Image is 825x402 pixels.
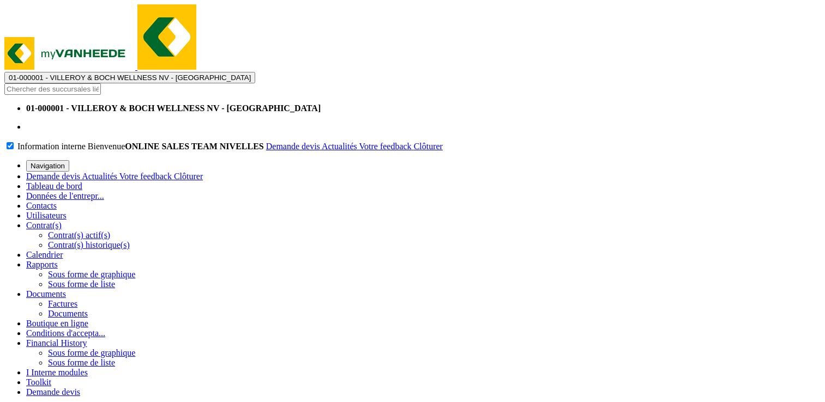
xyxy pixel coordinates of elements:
[82,172,119,181] a: Actualités
[137,4,196,70] img: myVanheede
[26,172,82,181] a: Demande devis
[26,289,66,299] a: Documents
[26,368,88,377] a: I Interne modules
[26,191,104,200] a: Données de l'entrepr...
[26,319,88,328] a: Boutique en ligne
[88,142,266,151] span: Bienvenue
[26,221,62,230] a: Contrat(s)
[48,230,110,240] a: Contrat(s) actif(s)
[322,142,357,151] span: Actualités
[266,142,322,151] a: Demande devis
[48,309,88,318] a: Documents
[26,328,105,338] a: Conditions d'accepta...
[4,72,255,83] button: 01-000001 - VILLEROY & BOCH WELLNESS NV - [GEOGRAPHIC_DATA]
[26,211,67,220] a: Utilisateurs
[322,142,359,151] a: Actualités
[26,387,80,397] a: Demande devis
[125,142,263,151] strong: ONLINE SALES TEAM NIVELLES
[48,240,130,249] a: Contrat(s) historique(s)
[48,270,135,279] a: Sous forme de graphique
[26,260,58,269] a: Rapports
[26,181,82,191] a: Tableau de bord
[26,368,29,377] span: I
[26,250,63,259] a: Calendrier
[48,299,77,308] a: Factures
[31,368,88,377] span: Interne modules
[4,37,135,70] img: myVanheede
[359,142,414,151] a: Votre feedback
[17,142,86,151] label: Information interne
[359,142,412,151] span: Votre feedback
[48,279,115,289] a: Sous forme de liste
[48,358,115,367] a: Sous forme de liste
[48,348,135,357] a: Sous forme de graphique
[4,83,101,95] input: Chercher des succursales liées
[174,172,203,181] a: Clôturer
[26,160,69,172] button: Navigation
[119,172,174,181] a: Votre feedback
[266,142,320,151] span: Demande devis
[414,142,443,151] a: Clôturer
[119,172,172,181] span: Votre feedback
[26,172,80,181] span: Demande devis
[82,172,117,181] span: Actualités
[26,201,57,210] a: Contacts
[26,377,51,387] a: Toolkit
[9,74,251,82] span: 01-000001 - VILLEROY & BOCH WELLNESS NV - [GEOGRAPHIC_DATA]
[26,103,321,113] strong: 01-000001 - VILLEROY & BOCH WELLNESS NV - [GEOGRAPHIC_DATA]
[31,162,65,170] span: Navigation
[26,338,87,348] a: Financial History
